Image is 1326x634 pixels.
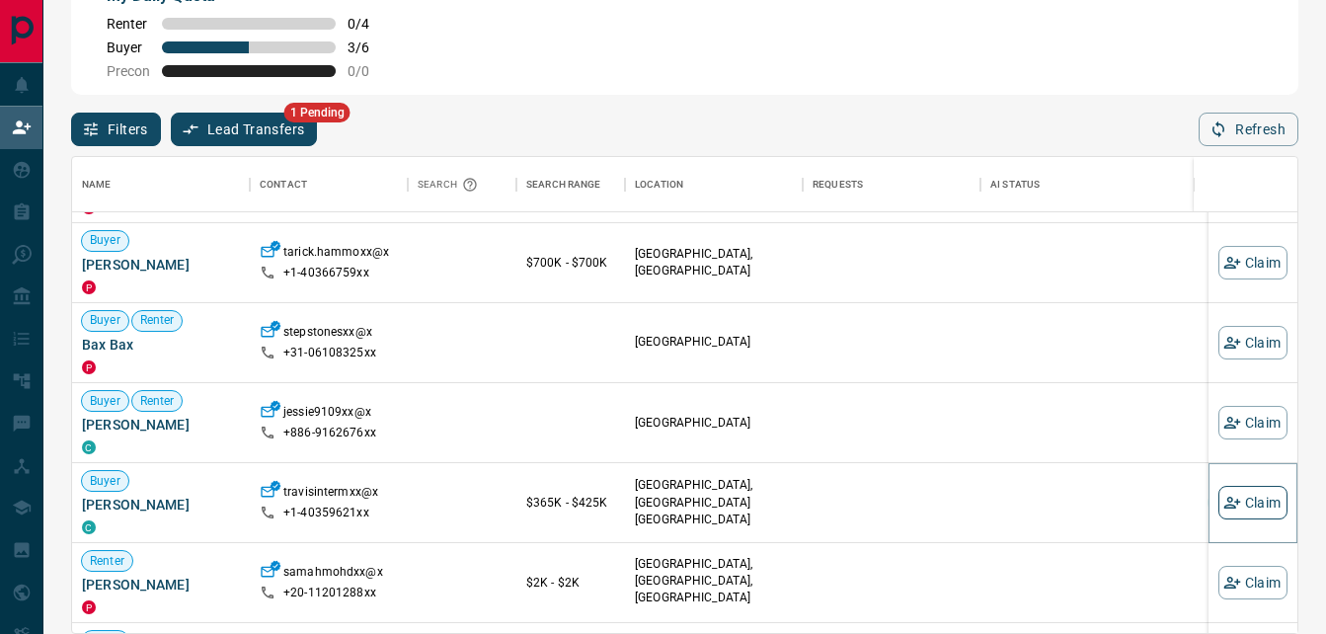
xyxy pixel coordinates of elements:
div: Location [625,157,803,212]
p: $2K - $2K [526,574,615,592]
div: property.ca [82,280,96,294]
span: Bax Bax [82,335,240,355]
p: [GEOGRAPHIC_DATA] [635,335,793,352]
span: [PERSON_NAME] [82,495,240,515]
button: Refresh [1199,113,1298,146]
button: Claim [1218,326,1287,359]
div: Contact [260,157,307,212]
p: +20- 11201288xx [283,585,376,601]
p: $700K - $700K [526,254,615,272]
p: tarick.hammoxx@x [283,244,389,265]
button: Claim [1218,486,1287,519]
span: Precon [107,63,150,79]
button: Claim [1218,566,1287,599]
p: [GEOGRAPHIC_DATA], [GEOGRAPHIC_DATA] [GEOGRAPHIC_DATA] [635,477,793,527]
p: [GEOGRAPHIC_DATA], [GEOGRAPHIC_DATA] [635,246,793,279]
span: 0 / 4 [348,16,391,32]
div: condos.ca [82,520,96,534]
div: Location [635,157,683,212]
p: [GEOGRAPHIC_DATA] [635,415,793,432]
div: Requests [813,157,863,212]
span: [PERSON_NAME] [82,255,240,275]
div: AI Status [990,157,1040,212]
p: $365K - $425K [526,494,615,512]
p: jessie9109xx@x [283,404,371,425]
p: +886- 9162676xx [283,425,376,441]
div: Requests [803,157,980,212]
button: Claim [1218,406,1287,439]
span: Buyer [107,40,150,55]
div: property.ca [82,600,96,614]
p: travisintermxx@x [283,484,378,505]
p: +1- 40359621xx [283,505,369,521]
div: Search [418,157,483,212]
span: Buyer [82,393,128,410]
span: Renter [132,393,183,410]
span: [PERSON_NAME] [82,415,240,435]
p: +1- 40366759xx [283,265,369,281]
button: Filters [71,113,161,146]
div: condos.ca [82,440,96,454]
span: 0 / 0 [348,63,391,79]
span: [PERSON_NAME] [82,575,240,594]
span: Renter [82,553,132,570]
div: Name [72,157,250,212]
div: AI Status [980,157,1198,212]
span: 3 / 6 [348,40,391,55]
span: Buyer [82,473,128,490]
div: Search Range [516,157,625,212]
p: samahmohdxx@x [283,564,383,585]
div: property.ca [82,360,96,374]
span: Buyer [82,233,128,250]
p: stepstonesxx@x [283,324,372,345]
span: Buyer [82,313,128,330]
span: 1 Pending [284,103,351,122]
p: +31- 06108325xx [283,345,376,361]
span: Renter [132,313,183,330]
div: Name [82,157,112,212]
div: Contact [250,157,408,212]
button: Lead Transfers [171,113,318,146]
span: Renter [107,16,150,32]
div: Search Range [526,157,601,212]
button: Claim [1218,246,1287,279]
